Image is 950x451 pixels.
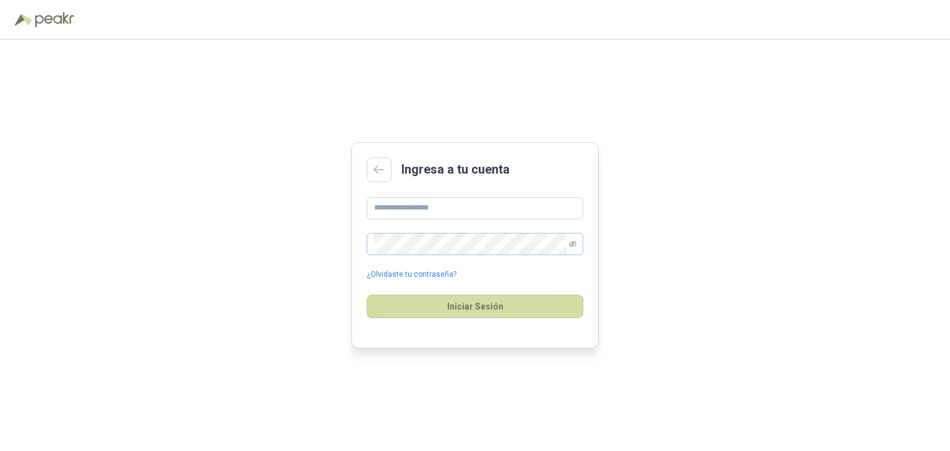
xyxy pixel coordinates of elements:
[35,12,74,27] img: Peakr
[569,240,576,248] span: eye-invisible
[15,14,32,26] img: Logo
[401,160,510,179] h2: Ingresa a tu cuenta
[367,295,583,318] button: Iniciar Sesión
[367,269,456,280] a: ¿Olvidaste tu contraseña?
